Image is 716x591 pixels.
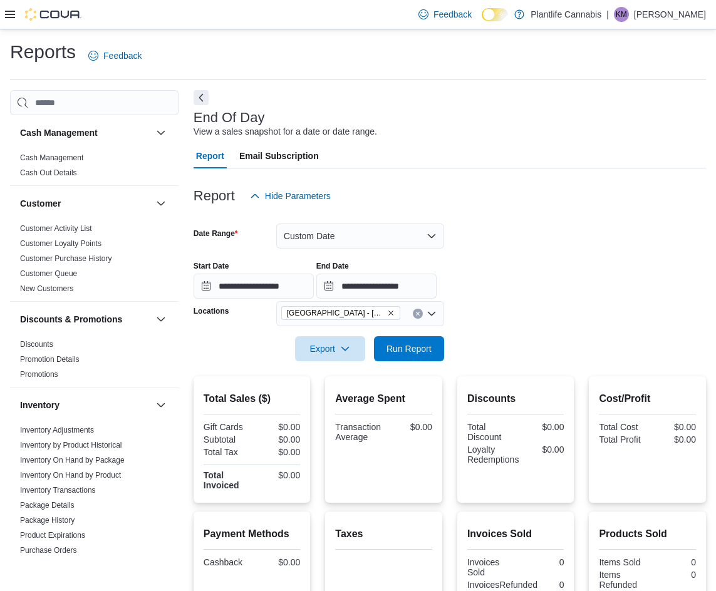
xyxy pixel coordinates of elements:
div: $0.00 [524,445,564,455]
h2: Taxes [335,527,432,542]
div: $0.00 [254,422,300,432]
div: $0.00 [254,557,300,567]
span: Feedback [103,49,142,62]
span: Feedback [433,8,472,21]
button: Discounts & Promotions [153,312,169,327]
span: Package History [20,515,75,525]
h3: Discounts & Promotions [20,313,122,326]
span: Customer Queue [20,269,77,279]
button: Discounts & Promotions [20,313,151,326]
div: Total Discount [467,422,513,442]
div: 0 [650,570,696,580]
div: Cashback [204,557,249,567]
h2: Cost/Profit [599,391,696,406]
div: Transaction Average [335,422,381,442]
a: Inventory On Hand by Package [20,456,125,465]
a: Product Expirations [20,531,85,540]
div: Kati Michalec [614,7,629,22]
span: Inventory by Product Historical [20,440,122,450]
h2: Average Spent [335,391,432,406]
a: Cash Management [20,153,83,162]
p: | [606,7,609,22]
span: Export [303,336,358,361]
div: Total Tax [204,447,249,457]
span: [GEOGRAPHIC_DATA] - [GEOGRAPHIC_DATA] [287,307,385,319]
span: Inventory Adjustments [20,425,94,435]
span: Customer Loyalty Points [20,239,101,249]
div: Total Profit [599,434,645,445]
button: Inventory [153,398,169,413]
div: $0.00 [254,434,300,445]
span: Hide Parameters [265,190,331,202]
button: Cash Management [20,126,151,139]
button: Next [194,90,209,105]
div: Discounts & Promotions [10,337,179,387]
h2: Payment Methods [204,527,301,542]
h3: Cash Management [20,126,98,139]
a: Promotions [20,370,58,379]
a: New Customers [20,284,73,293]
p: Plantlife Cannabis [531,7,601,22]
a: Customer Queue [20,269,77,278]
img: Cova [25,8,81,21]
input: Press the down key to open a popover containing a calendar. [194,274,314,299]
div: 0 [542,580,564,590]
h3: Inventory [20,399,60,411]
span: Email Subscription [239,143,319,168]
h3: Report [194,188,235,203]
p: [PERSON_NAME] [634,7,706,22]
a: Package History [20,516,75,525]
button: Cash Management [153,125,169,140]
input: Dark Mode [482,8,508,21]
span: Product Expirations [20,530,85,540]
div: Total Cost [599,422,645,432]
span: Customer Purchase History [20,254,112,264]
span: Inventory On Hand by Package [20,455,125,465]
button: Remove Edmonton - South Common from selection in this group [387,309,395,317]
span: Inventory Transactions [20,485,96,495]
a: Inventory On Hand by Product [20,471,121,480]
h1: Reports [10,39,76,64]
h2: Total Sales ($) [204,391,301,406]
div: InvoicesRefunded [467,580,537,590]
a: Inventory Adjustments [20,426,94,434]
h2: Invoices Sold [467,527,564,542]
strong: Total Invoiced [204,470,239,490]
a: Promotion Details [20,355,80,364]
h2: Discounts [467,391,564,406]
div: $0.00 [650,422,696,432]
div: Subtotal [204,434,249,445]
div: 0 [518,557,564,567]
div: Customer [10,221,179,301]
button: Inventory [20,399,151,411]
a: Inventory by Product Historical [20,441,122,450]
button: Run Report [374,336,444,361]
div: Gift Cards [204,422,249,432]
a: Purchase Orders [20,546,77,555]
label: Locations [194,306,229,316]
a: Package Details [20,501,75,510]
label: Start Date [194,261,229,271]
a: Cash Out Details [20,168,77,177]
a: Inventory Transactions [20,486,96,495]
button: Customer [20,197,151,210]
button: Clear input [413,309,423,319]
button: Export [295,336,365,361]
div: Items Sold [599,557,645,567]
span: New Customers [20,284,73,294]
span: Customer Activity List [20,224,92,234]
h3: Customer [20,197,61,210]
a: Customer Loyalty Points [20,239,101,248]
span: Report [196,143,224,168]
span: Inventory On Hand by Product [20,470,121,480]
div: $0.00 [254,470,300,480]
h3: End Of Day [194,110,265,125]
span: Discounts [20,339,53,349]
button: Customer [153,196,169,211]
span: Cash Out Details [20,168,77,178]
span: KM [616,7,627,22]
a: Customer Purchase History [20,254,112,263]
a: Feedback [413,2,477,27]
h2: Products Sold [599,527,696,542]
